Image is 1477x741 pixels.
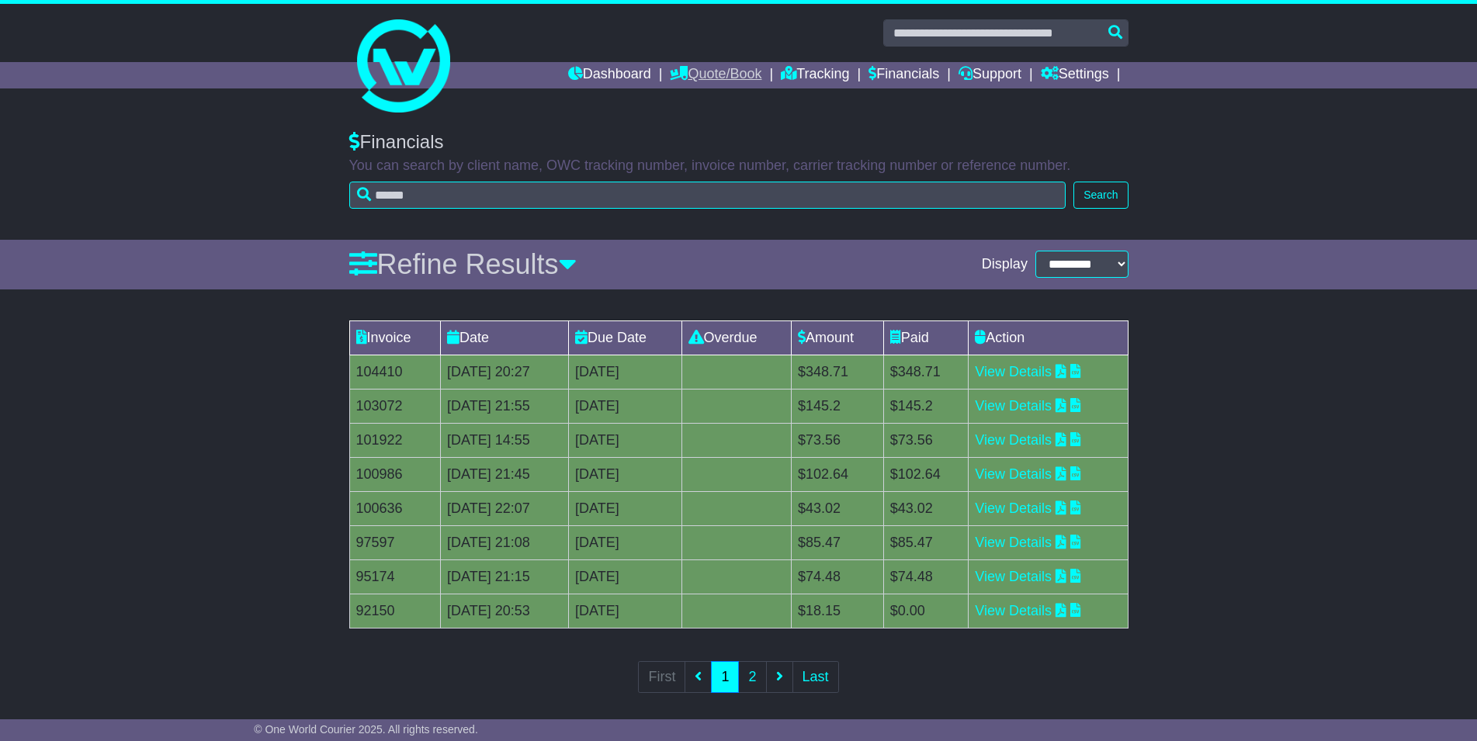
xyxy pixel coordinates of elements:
td: $73.56 [883,423,969,457]
a: View Details [975,535,1052,550]
td: $0.00 [883,594,969,628]
td: 97597 [349,525,440,559]
a: View Details [975,432,1052,448]
td: [DATE] 21:08 [440,525,568,559]
td: [DATE] 20:27 [440,355,568,389]
a: Tracking [781,62,849,88]
td: Overdue [681,320,791,355]
a: View Details [975,569,1052,584]
td: 100636 [349,491,440,525]
td: [DATE] [569,594,681,628]
a: View Details [975,603,1052,618]
td: Action [969,320,1128,355]
span: Display [982,256,1028,273]
td: [DATE] [569,355,681,389]
td: $145.2 [792,389,884,423]
a: Financials [869,62,939,88]
a: View Details [975,364,1052,379]
td: [DATE] 21:55 [440,389,568,423]
td: [DATE] 22:07 [440,491,568,525]
div: Financials [349,131,1129,154]
a: 1 [711,661,739,693]
td: $348.71 [792,355,884,389]
td: [DATE] 14:55 [440,423,568,457]
td: [DATE] [569,491,681,525]
td: $43.02 [883,491,969,525]
td: Invoice [349,320,440,355]
td: Due Date [569,320,681,355]
a: View Details [975,500,1052,516]
td: [DATE] 20:53 [440,594,568,628]
td: [DATE] [569,457,681,491]
td: 92150 [349,594,440,628]
td: [DATE] [569,389,681,423]
td: Amount [792,320,884,355]
a: Last [792,661,839,693]
td: Date [440,320,568,355]
td: $348.71 [883,355,969,389]
a: 2 [738,661,766,693]
td: $145.2 [883,389,969,423]
td: $73.56 [792,423,884,457]
td: [DATE] [569,525,681,559]
td: $102.64 [883,457,969,491]
button: Search [1073,182,1128,209]
td: $74.48 [883,559,969,594]
td: $74.48 [792,559,884,594]
td: [DATE] [569,423,681,457]
td: 103072 [349,389,440,423]
td: $102.64 [792,457,884,491]
td: 100986 [349,457,440,491]
td: Paid [883,320,969,355]
td: [DATE] 21:15 [440,559,568,594]
p: You can search by client name, OWC tracking number, invoice number, carrier tracking number or re... [349,158,1129,175]
td: 101922 [349,423,440,457]
td: 95174 [349,559,440,594]
a: Support [959,62,1021,88]
span: © One World Courier 2025. All rights reserved. [254,723,478,736]
a: Refine Results [349,248,577,280]
td: $85.47 [792,525,884,559]
a: Settings [1041,62,1109,88]
td: $43.02 [792,491,884,525]
td: [DATE] 21:45 [440,457,568,491]
td: 104410 [349,355,440,389]
a: View Details [975,466,1052,482]
td: [DATE] [569,559,681,594]
a: Quote/Book [670,62,761,88]
td: $85.47 [883,525,969,559]
a: Dashboard [568,62,651,88]
a: View Details [975,398,1052,414]
td: $18.15 [792,594,884,628]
